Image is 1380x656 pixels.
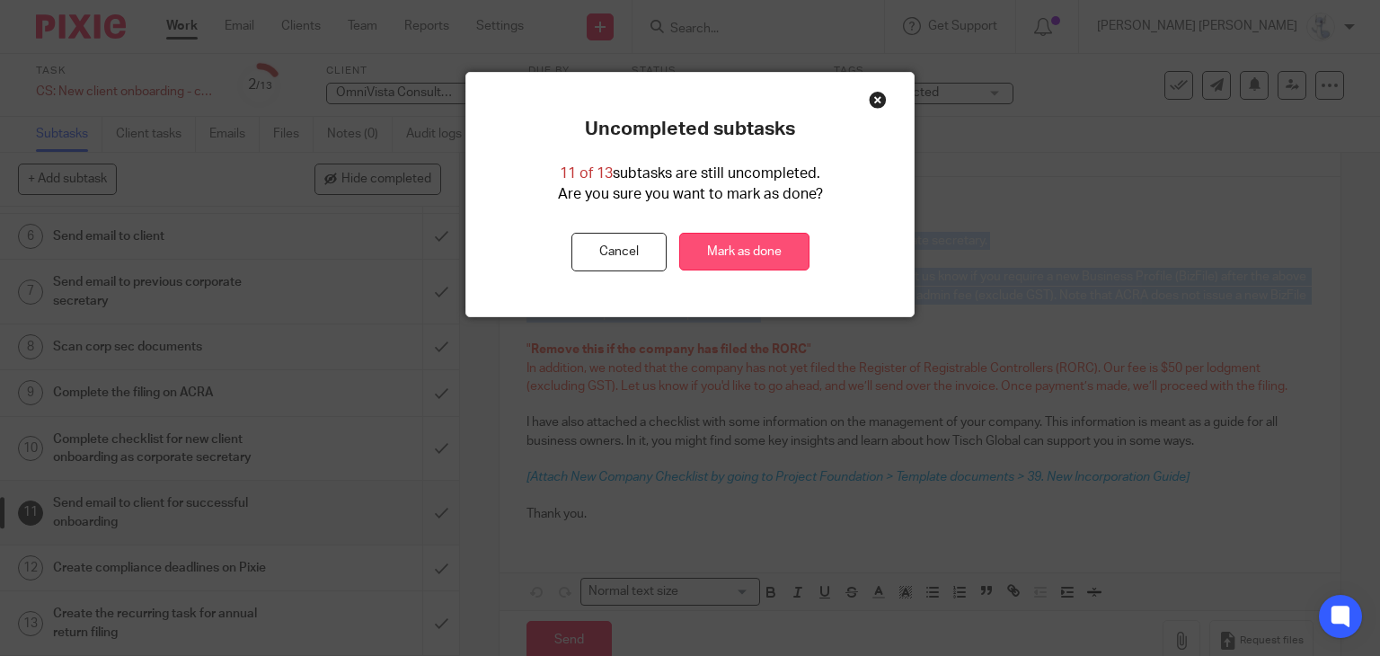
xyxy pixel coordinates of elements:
a: Mark as done [679,233,809,271]
button: Cancel [571,233,667,271]
p: Uncompleted subtasks [585,118,795,141]
p: Are you sure you want to mark as done? [558,184,823,205]
div: Close this dialog window [869,91,887,109]
p: subtasks are still uncompleted. [560,164,820,184]
span: 11 of 13 [560,166,613,181]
